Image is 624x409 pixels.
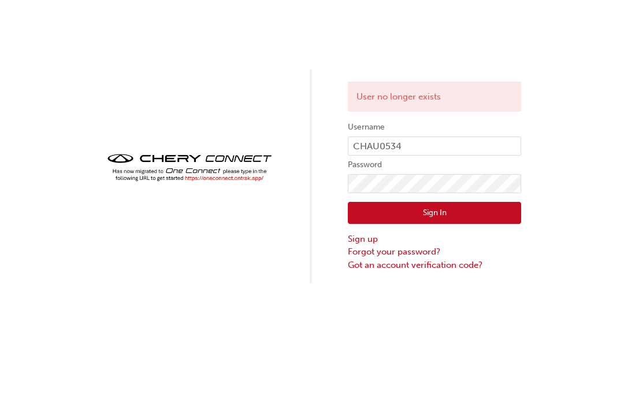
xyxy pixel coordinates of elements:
button: Sign In [348,202,521,224]
label: Username [348,120,521,134]
a: Forgot your password? [348,245,521,259]
label: Password [348,158,521,172]
input: Username [348,137,521,156]
a: Sign up [348,233,521,246]
a: Got an account verification code? [348,259,521,272]
img: cheryconnect [103,150,276,185]
div: User no longer exists [348,82,521,112]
